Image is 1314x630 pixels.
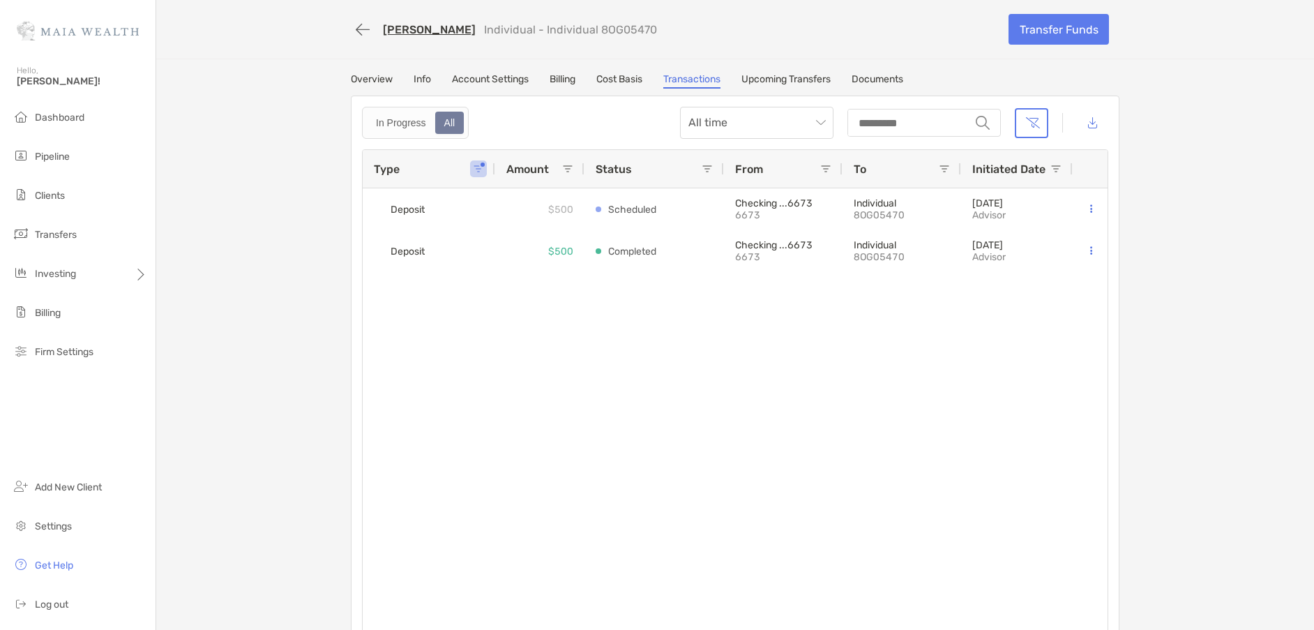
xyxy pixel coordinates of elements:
span: Log out [35,599,68,610]
span: Transfers [35,229,77,241]
p: advisor [972,209,1006,221]
span: Clients [35,190,65,202]
img: firm-settings icon [13,343,29,359]
p: $500 [548,243,573,260]
span: [PERSON_NAME]! [17,75,147,87]
span: Firm Settings [35,346,93,358]
p: 6673 [735,251,831,263]
img: pipeline icon [13,147,29,164]
span: Amount [506,163,549,176]
span: Add New Client [35,481,102,493]
img: add_new_client icon [13,478,29,495]
span: Status [596,163,632,176]
img: clients icon [13,186,29,203]
img: investing icon [13,264,29,281]
p: Individual - Individual 8OG05470 [484,23,657,36]
div: In Progress [368,113,434,133]
a: Transfer Funds [1009,14,1109,45]
a: [PERSON_NAME] [383,23,476,36]
img: settings icon [13,517,29,534]
span: Dashboard [35,112,84,123]
span: Deposit [391,240,425,263]
span: Billing [35,307,61,319]
p: $500 [548,201,573,218]
p: Checking ...6673 [735,197,831,209]
span: Type [374,163,400,176]
div: All [437,113,463,133]
p: advisor [972,251,1006,263]
p: 6673 [735,209,831,221]
p: 8OG05470 [854,209,950,221]
a: Cost Basis [596,73,642,89]
img: transfers icon [13,225,29,242]
button: Clear filters [1015,108,1048,138]
img: get-help icon [13,556,29,573]
a: Overview [351,73,393,89]
span: To [854,163,866,176]
a: Account Settings [452,73,529,89]
p: Individual [854,197,950,209]
a: Info [414,73,431,89]
span: Settings [35,520,72,532]
img: billing icon [13,303,29,320]
img: dashboard icon [13,108,29,125]
span: Initiated Date [972,163,1045,176]
a: Transactions [663,73,720,89]
p: Completed [608,243,656,260]
a: Billing [550,73,575,89]
span: Investing [35,268,76,280]
p: Scheduled [608,201,656,218]
span: From [735,163,763,176]
a: Documents [852,73,903,89]
span: Get Help [35,560,73,571]
p: Checking ...6673 [735,239,831,251]
p: [DATE] [972,239,1006,251]
span: Deposit [391,198,425,221]
div: segmented control [362,107,469,139]
span: All time [688,107,825,138]
p: [DATE] [972,197,1006,209]
img: Zoe Logo [17,6,139,56]
img: input icon [976,116,990,130]
img: logout icon [13,595,29,612]
a: Upcoming Transfers [741,73,831,89]
p: 8OG05470 [854,251,950,263]
p: Individual [854,239,950,251]
span: Pipeline [35,151,70,163]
